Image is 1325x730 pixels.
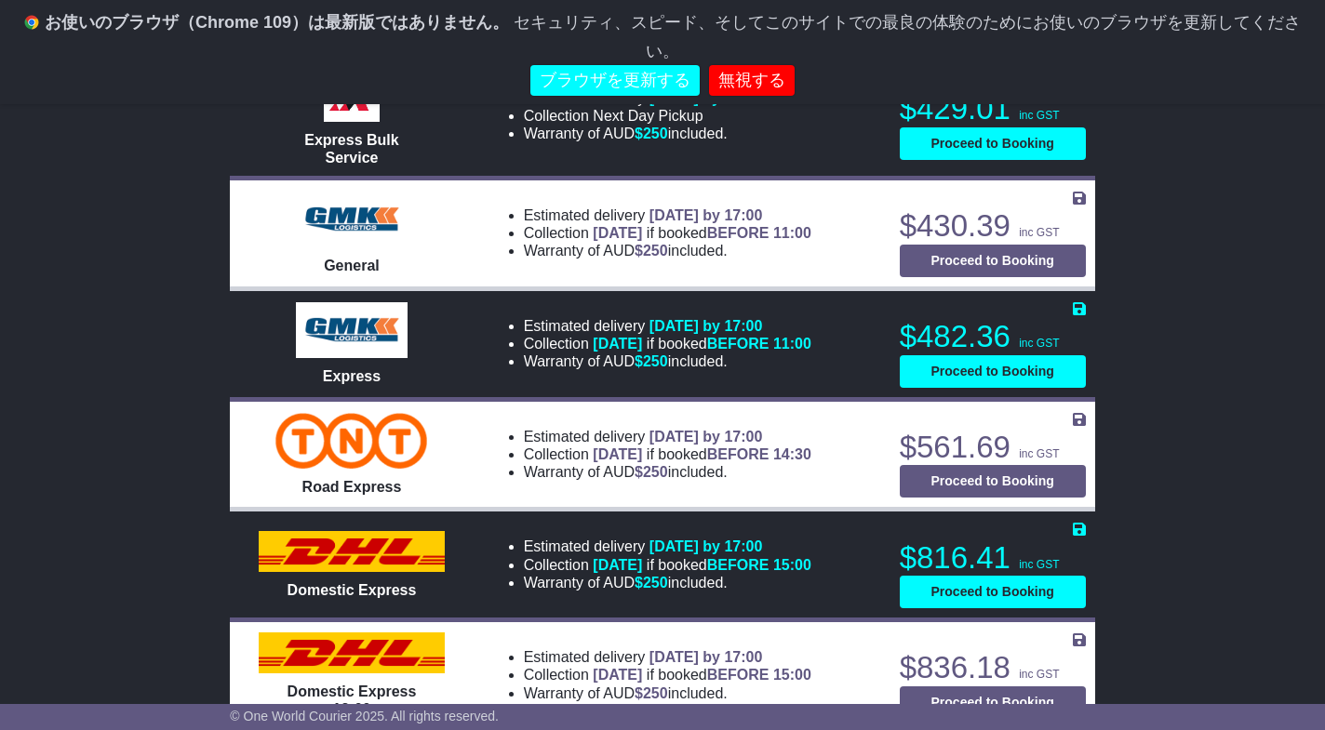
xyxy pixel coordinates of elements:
[524,206,811,224] li: Estimated delivery
[900,539,1086,577] p: $816.41
[524,684,811,702] li: Warranty of AUD included.
[635,464,668,480] span: $
[593,108,703,124] span: Next Day Pickup
[635,243,668,259] span: $
[635,575,668,591] span: $
[900,355,1086,388] button: Proceed to Booking
[1019,337,1059,350] span: inc GST
[593,557,642,573] span: [DATE]
[900,318,1086,355] p: $482.36
[773,336,811,352] span: 11:00
[524,107,763,125] li: Collection
[593,336,810,352] span: if booked
[900,127,1086,160] button: Proceed to Booking
[524,556,811,574] li: Collection
[635,126,668,141] span: $
[643,353,668,369] span: 250
[524,463,811,481] li: Warranty of AUD included.
[649,538,763,554] span: [DATE] by 17:00
[593,446,642,462] span: [DATE]
[707,557,770,573] span: BEFORE
[643,464,668,480] span: 250
[900,207,1086,245] p: $430.39
[707,225,770,241] span: BEFORE
[530,65,700,96] a: ブラウザを更新する
[900,576,1086,608] button: Proceed to Booking
[296,192,408,247] img: GMK Logistics: General
[707,667,770,683] span: BEFORE
[635,353,668,369] span: $
[1019,558,1059,571] span: inc GST
[643,126,668,141] span: 250
[900,686,1086,719] button: Proceed to Booking
[709,65,795,96] a: 無視する
[773,225,811,241] span: 11:00
[635,685,668,701] span: $
[593,446,810,462] span: if booked
[524,224,811,242] li: Collection
[259,531,445,572] img: DHL: Domestic Express
[323,368,381,384] span: Express
[643,685,668,701] span: 250
[593,667,642,683] span: [DATE]
[900,465,1086,498] button: Proceed to Booking
[773,446,811,462] span: 14:30
[773,667,811,683] span: 15:00
[524,538,811,555] li: Estimated delivery
[649,429,763,445] span: [DATE] by 17:00
[288,582,417,598] span: Domestic Express
[302,479,402,495] span: Road Express
[773,557,811,573] span: 15:00
[900,429,1086,466] p: $561.69
[524,648,811,666] li: Estimated delivery
[649,649,763,665] span: [DATE] by 17:00
[1019,109,1059,122] span: inc GST
[524,445,811,463] li: Collection
[524,666,811,684] li: Collection
[593,667,810,683] span: if booked
[230,709,499,723] span: © One World Courier 2025. All rights reserved.
[524,428,811,445] li: Estimated delivery
[1019,447,1059,460] span: inc GST
[524,242,811,259] li: Warranty of AUD included.
[275,413,427,469] img: TNT Domestic: Road Express
[1019,226,1059,239] span: inc GST
[304,132,398,166] span: Express Bulk Service
[593,225,810,241] span: if booked
[524,335,811,352] li: Collection
[524,352,811,370] li: Warranty of AUD included.
[593,336,642,352] span: [DATE]
[524,125,763,142] li: Warranty of AUD included.
[259,632,445,673] img: DHL: Domestic Express 12:00
[707,336,770,352] span: BEFORE
[45,13,509,32] b: お使いのブラウザ（Chrome 109）は最新版ではありません。
[514,13,1301,60] span: セキュリティ、スピード、そしてこのサイトでの最良の体験のためにお使いのブラウザを更新してください。
[524,317,811,335] li: Estimated delivery
[524,574,811,591] li: Warranty of AUD included.
[593,557,810,573] span: if booked
[643,575,668,591] span: 250
[649,318,763,334] span: [DATE] by 17:00
[288,684,417,717] span: Domestic Express 12:00
[324,258,380,273] span: General
[707,446,770,462] span: BEFORE
[900,90,1086,127] p: $429.01
[649,207,763,223] span: [DATE] by 17:00
[1019,668,1059,681] span: inc GST
[643,243,668,259] span: 250
[900,649,1086,686] p: $836.18
[593,225,642,241] span: [DATE]
[296,302,408,358] img: GMK Logistics: Express
[900,245,1086,277] button: Proceed to Booking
